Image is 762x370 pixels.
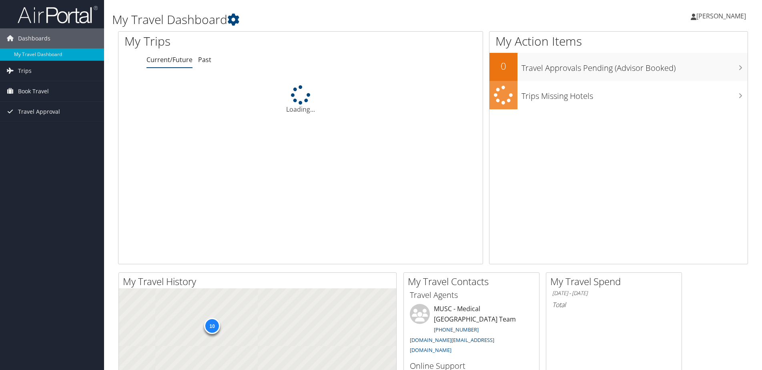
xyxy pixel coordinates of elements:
span: [PERSON_NAME] [696,12,746,20]
h1: My Travel Dashboard [112,11,540,28]
span: Dashboards [18,28,50,48]
a: [PHONE_NUMBER] [434,326,479,333]
span: Travel Approval [18,102,60,122]
h2: 0 [489,59,517,73]
img: airportal-logo.png [18,5,98,24]
h2: My Travel Spend [550,275,682,288]
li: MUSC - Medical [GEOGRAPHIC_DATA] Team [406,304,537,357]
a: 0Travel Approvals Pending (Advisor Booked) [489,53,748,81]
h3: Trips Missing Hotels [521,86,748,102]
a: Past [198,55,211,64]
span: Book Travel [18,81,49,101]
h6: Total [552,300,676,309]
a: Current/Future [146,55,193,64]
a: Trips Missing Hotels [489,81,748,109]
h3: Travel Approvals Pending (Advisor Booked) [521,58,748,74]
h3: Travel Agents [410,290,533,301]
h6: [DATE] - [DATE] [552,290,676,297]
span: Trips [18,61,32,81]
h1: My Action Items [489,33,748,50]
a: [PERSON_NAME] [691,4,754,28]
h1: My Trips [124,33,325,50]
div: Loading... [118,85,483,114]
a: [DOMAIN_NAME][EMAIL_ADDRESS][DOMAIN_NAME] [410,336,494,354]
h2: My Travel History [123,275,396,288]
h2: My Travel Contacts [408,275,539,288]
div: 10 [204,318,220,334]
